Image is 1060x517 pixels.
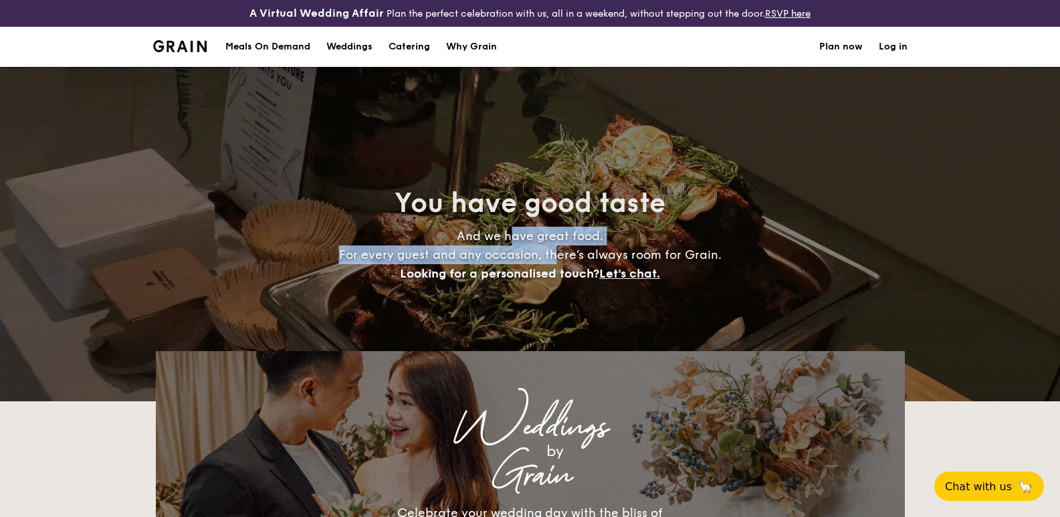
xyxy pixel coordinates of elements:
div: Grain [274,463,787,488]
a: Plan now [819,27,863,67]
span: Let's chat. [599,266,660,281]
a: Catering [381,27,438,67]
span: You have good taste [395,187,665,219]
h1: Catering [389,27,430,67]
a: RSVP here [765,8,811,19]
div: Loading menus magically... [156,338,905,351]
div: Meals On Demand [225,27,310,67]
div: Weddings [274,415,787,439]
a: Weddings [318,27,381,67]
button: Chat with us🦙 [934,472,1044,501]
a: Meals On Demand [217,27,318,67]
a: Why Grain [438,27,505,67]
a: Logotype [153,40,207,52]
span: And we have great food. For every guest and any occasion, there’s always room for Grain. [339,229,722,281]
div: Why Grain [446,27,497,67]
a: Log in [879,27,908,67]
span: 🦙 [1017,479,1033,494]
div: Weddings [326,27,373,67]
span: Chat with us [945,480,1012,493]
img: Grain [153,40,207,52]
span: Looking for a personalised touch? [400,266,599,281]
h4: A Virtual Wedding Affair [249,5,384,21]
div: by [323,439,787,463]
div: Plan the perfect celebration with us, all in a weekend, without stepping out the door. [177,5,883,21]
